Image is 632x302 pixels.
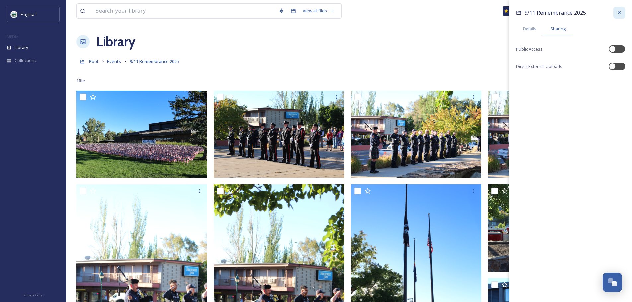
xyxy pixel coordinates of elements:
a: Events [107,57,121,65]
a: 9/11 Remembrance 2025 [130,57,179,65]
span: Details [523,26,536,32]
img: images%20%282%29.jpeg [11,11,17,18]
a: Privacy Policy [24,291,43,299]
span: 1 file [76,78,85,84]
span: Privacy Policy [24,293,43,297]
span: MEDIA [7,34,18,39]
span: Public Access [516,46,543,52]
button: Open Chat [603,273,622,292]
span: Sharing [550,26,566,32]
span: Library [15,44,28,51]
img: IMG_6552.JPG [351,91,482,178]
input: Search your library [92,4,275,18]
img: IMG_6540.JPG [488,184,619,272]
span: Root [89,58,99,64]
img: IMG_6559.JPG [76,91,207,178]
a: Library [96,32,135,52]
img: IMG_6557.JPG [214,91,344,178]
span: Events [107,58,121,64]
span: Direct External Uploads [516,63,562,70]
span: 9/11 Remembrance 2025 [525,9,586,16]
a: View all files [299,4,338,17]
a: What's New [503,6,536,16]
img: IMG_6551.JPG [488,91,619,178]
a: Root [89,57,99,65]
span: 9/11 Remembrance 2025 [130,58,179,64]
span: Flagstaff [21,11,37,17]
span: Collections [15,57,36,64]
